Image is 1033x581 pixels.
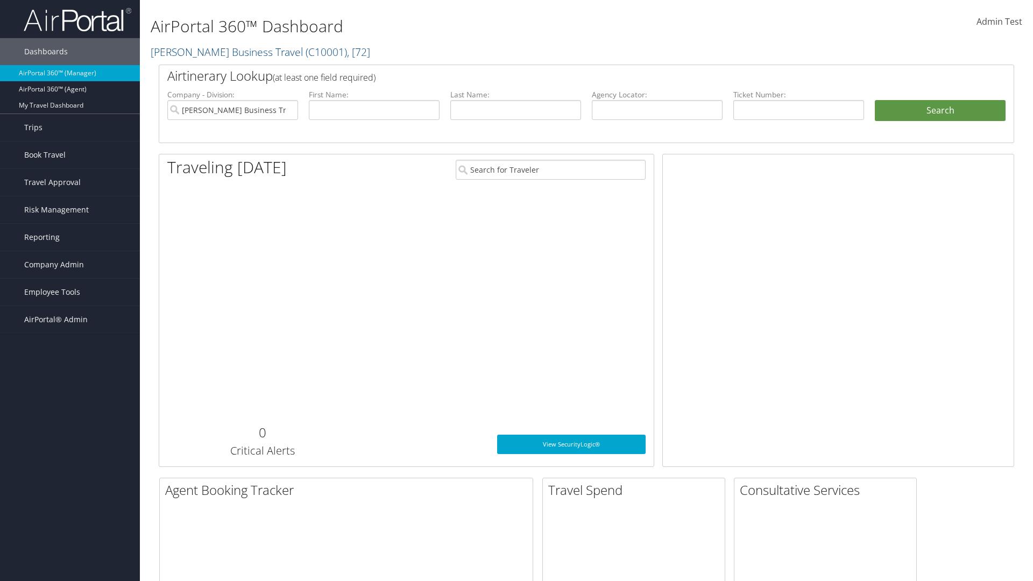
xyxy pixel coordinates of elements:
[24,306,88,333] span: AirPortal® Admin
[977,5,1022,39] a: Admin Test
[977,16,1022,27] span: Admin Test
[24,224,60,251] span: Reporting
[24,38,68,65] span: Dashboards
[165,481,533,499] h2: Agent Booking Tracker
[24,7,131,32] img: airportal-logo.png
[167,443,357,458] h3: Critical Alerts
[733,89,864,100] label: Ticket Number:
[273,72,376,83] span: (at least one field required)
[450,89,581,100] label: Last Name:
[167,89,298,100] label: Company - Division:
[497,435,646,454] a: View SecurityLogic®
[740,481,916,499] h2: Consultative Services
[24,114,43,141] span: Trips
[151,15,732,38] h1: AirPortal 360™ Dashboard
[167,156,287,179] h1: Traveling [DATE]
[306,45,347,59] span: ( C10001 )
[167,423,357,442] h2: 0
[24,251,84,278] span: Company Admin
[456,160,646,180] input: Search for Traveler
[167,67,935,85] h2: Airtinerary Lookup
[151,45,370,59] a: [PERSON_NAME] Business Travel
[875,100,1006,122] button: Search
[309,89,440,100] label: First Name:
[592,89,723,100] label: Agency Locator:
[24,279,80,306] span: Employee Tools
[347,45,370,59] span: , [ 72 ]
[24,141,66,168] span: Book Travel
[24,169,81,196] span: Travel Approval
[24,196,89,223] span: Risk Management
[548,481,725,499] h2: Travel Spend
